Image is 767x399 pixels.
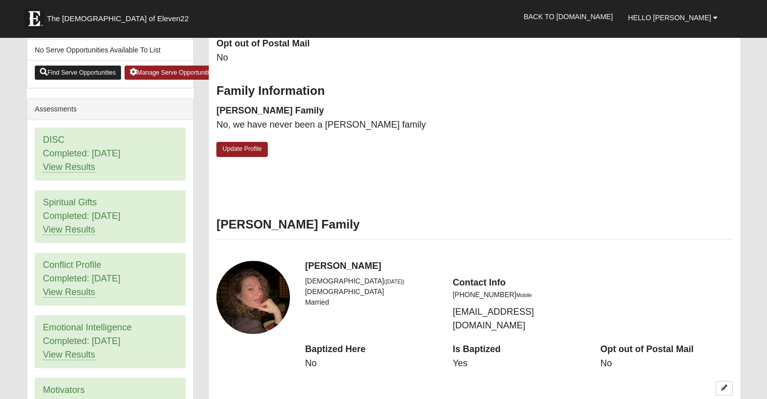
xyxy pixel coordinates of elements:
[216,104,467,118] dt: [PERSON_NAME] Family
[453,357,585,370] dd: Yes
[305,297,438,308] li: Married
[27,40,193,61] li: No Serve Opportunities Available To List
[24,9,44,29] img: Eleven22 logo
[600,357,733,370] dd: No
[35,66,121,80] a: Find Serve Opportunities
[43,287,95,298] a: View Results
[305,343,438,356] dt: Baptized Here
[35,191,185,242] div: Spiritual Gifts Completed: [DATE]
[305,261,733,272] h4: [PERSON_NAME]
[453,277,506,288] strong: Contact Info
[216,261,290,334] a: View Fullsize Photo
[216,217,733,232] h3: [PERSON_NAME] Family
[628,14,711,22] span: Hello [PERSON_NAME]
[453,290,585,300] li: [PHONE_NUMBER]
[620,5,725,30] a: Hello [PERSON_NAME]
[35,128,185,180] div: DISC Completed: [DATE]
[216,119,467,132] dd: No, we have never been a [PERSON_NAME] family
[445,276,593,332] div: [EMAIL_ADDRESS][DOMAIN_NAME]
[516,292,532,298] small: Mobile
[716,381,733,395] a: Edit Petra Barba
[384,278,404,284] small: ([DATE])
[27,99,193,120] div: Assessments
[216,51,467,65] dd: No
[43,162,95,173] a: View Results
[216,37,467,50] dt: Opt out of Postal Mail
[35,253,185,305] div: Conflict Profile Completed: [DATE]
[216,84,733,98] h3: Family Information
[216,142,268,156] a: Update Profile
[453,343,585,356] dt: Is Baptized
[43,224,95,235] a: View Results
[305,287,438,297] li: [DEMOGRAPHIC_DATA]
[125,66,221,80] a: Manage Serve Opportunities
[43,350,95,360] a: View Results
[516,4,620,29] a: Back to [DOMAIN_NAME]
[305,357,438,370] dd: No
[47,14,189,24] span: The [DEMOGRAPHIC_DATA] of Eleven22
[19,4,221,29] a: The [DEMOGRAPHIC_DATA] of Eleven22
[600,343,733,356] dt: Opt out of Postal Mail
[35,316,185,367] div: Emotional Intelligence Completed: [DATE]
[305,276,438,287] li: [DEMOGRAPHIC_DATA]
